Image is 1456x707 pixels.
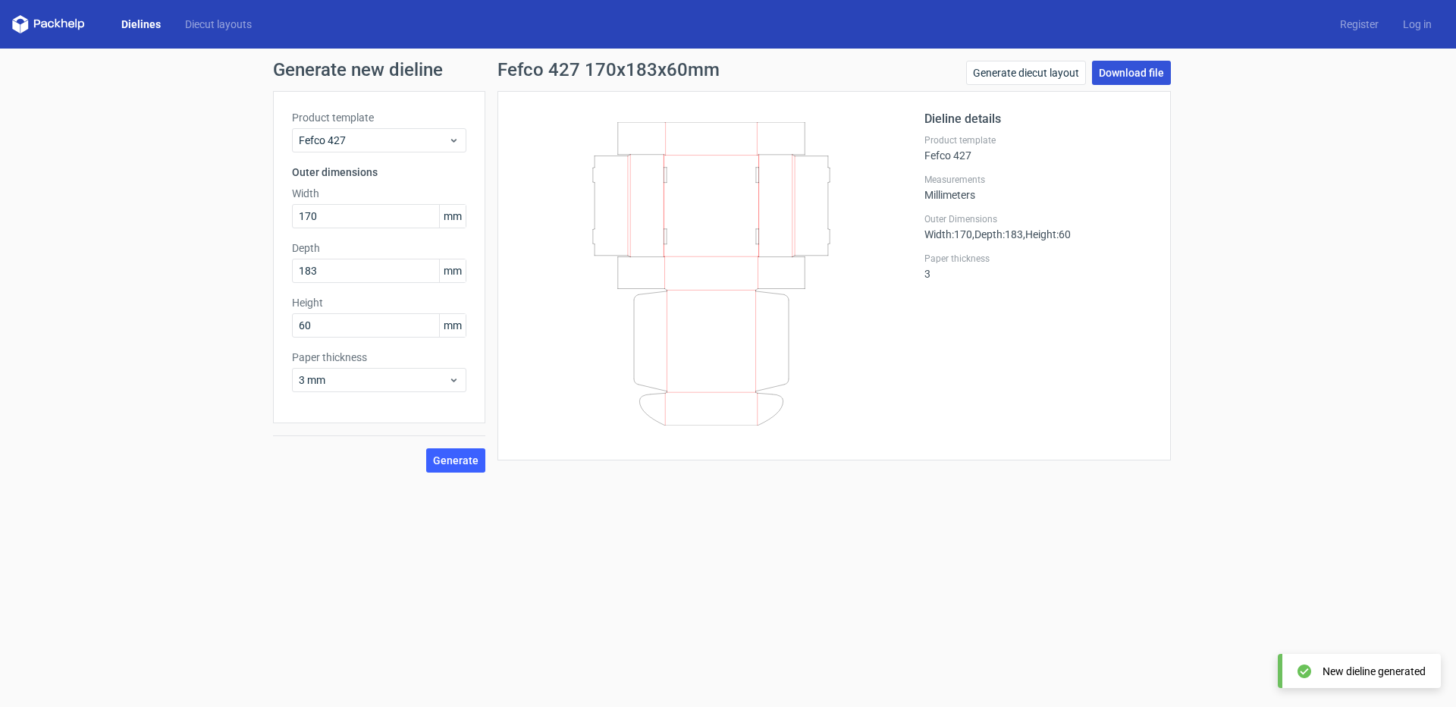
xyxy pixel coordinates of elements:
[924,134,1152,146] label: Product template
[924,134,1152,162] div: Fefco 427
[292,350,466,365] label: Paper thickness
[292,186,466,201] label: Width
[109,17,173,32] a: Dielines
[299,133,448,148] span: Fefco 427
[924,228,972,240] span: Width : 170
[273,61,1183,79] h1: Generate new dieline
[966,61,1086,85] a: Generate diecut layout
[1092,61,1171,85] a: Download file
[439,205,466,228] span: mm
[924,110,1152,128] h2: Dieline details
[292,240,466,256] label: Depth
[1023,228,1071,240] span: , Height : 60
[292,295,466,310] label: Height
[433,455,479,466] span: Generate
[972,228,1023,240] span: , Depth : 183
[924,174,1152,186] label: Measurements
[439,259,466,282] span: mm
[439,314,466,337] span: mm
[924,213,1152,225] label: Outer Dimensions
[299,372,448,388] span: 3 mm
[924,253,1152,265] label: Paper thickness
[1323,664,1426,679] div: New dieline generated
[1328,17,1391,32] a: Register
[1391,17,1444,32] a: Log in
[924,174,1152,201] div: Millimeters
[426,448,485,473] button: Generate
[292,165,466,180] h3: Outer dimensions
[292,110,466,125] label: Product template
[497,61,720,79] h1: Fefco 427 170x183x60mm
[173,17,264,32] a: Diecut layouts
[924,253,1152,280] div: 3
